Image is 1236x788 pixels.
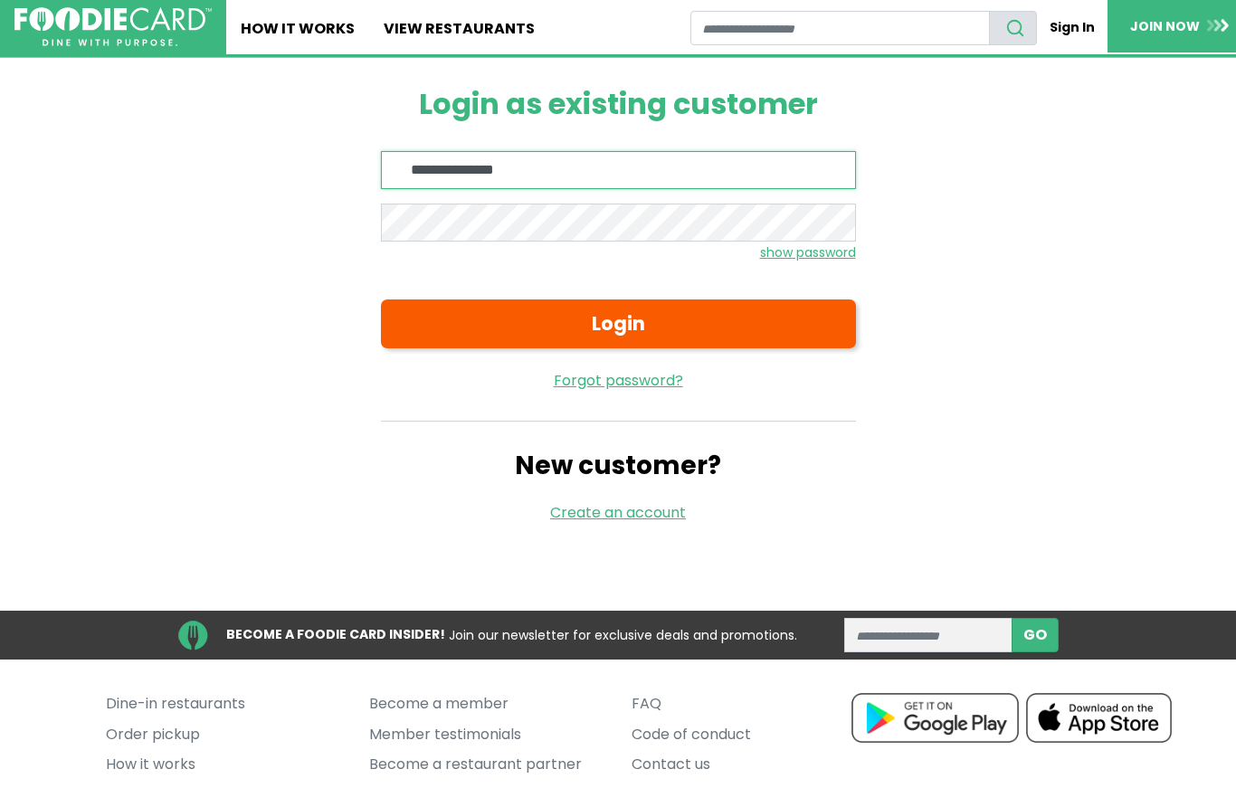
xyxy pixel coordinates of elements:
button: Login [381,299,856,348]
input: restaurant search [690,11,990,45]
h1: Login as existing customer [381,87,856,121]
a: Code of conduct [632,719,867,750]
a: Become a restaurant partner [369,749,604,780]
a: FAQ [632,688,867,719]
small: show password [760,243,856,261]
strong: BECOME A FOODIE CARD INSIDER! [226,625,445,643]
button: search [989,11,1037,45]
h2: New customer? [381,451,856,481]
button: subscribe [1012,618,1059,652]
a: Order pickup [106,719,341,750]
input: enter email address [844,618,1013,652]
a: Dine-in restaurants [106,688,341,719]
span: Join our newsletter for exclusive deals and promotions. [449,626,797,644]
a: Sign In [1037,11,1108,44]
a: How it works [106,749,341,780]
a: Become a member [369,688,604,719]
a: Create an account [550,502,686,523]
a: Member testimonials [369,719,604,750]
img: FoodieCard; Eat, Drink, Save, Donate [14,7,212,47]
a: Forgot password? [381,370,856,392]
a: Contact us [632,749,867,780]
